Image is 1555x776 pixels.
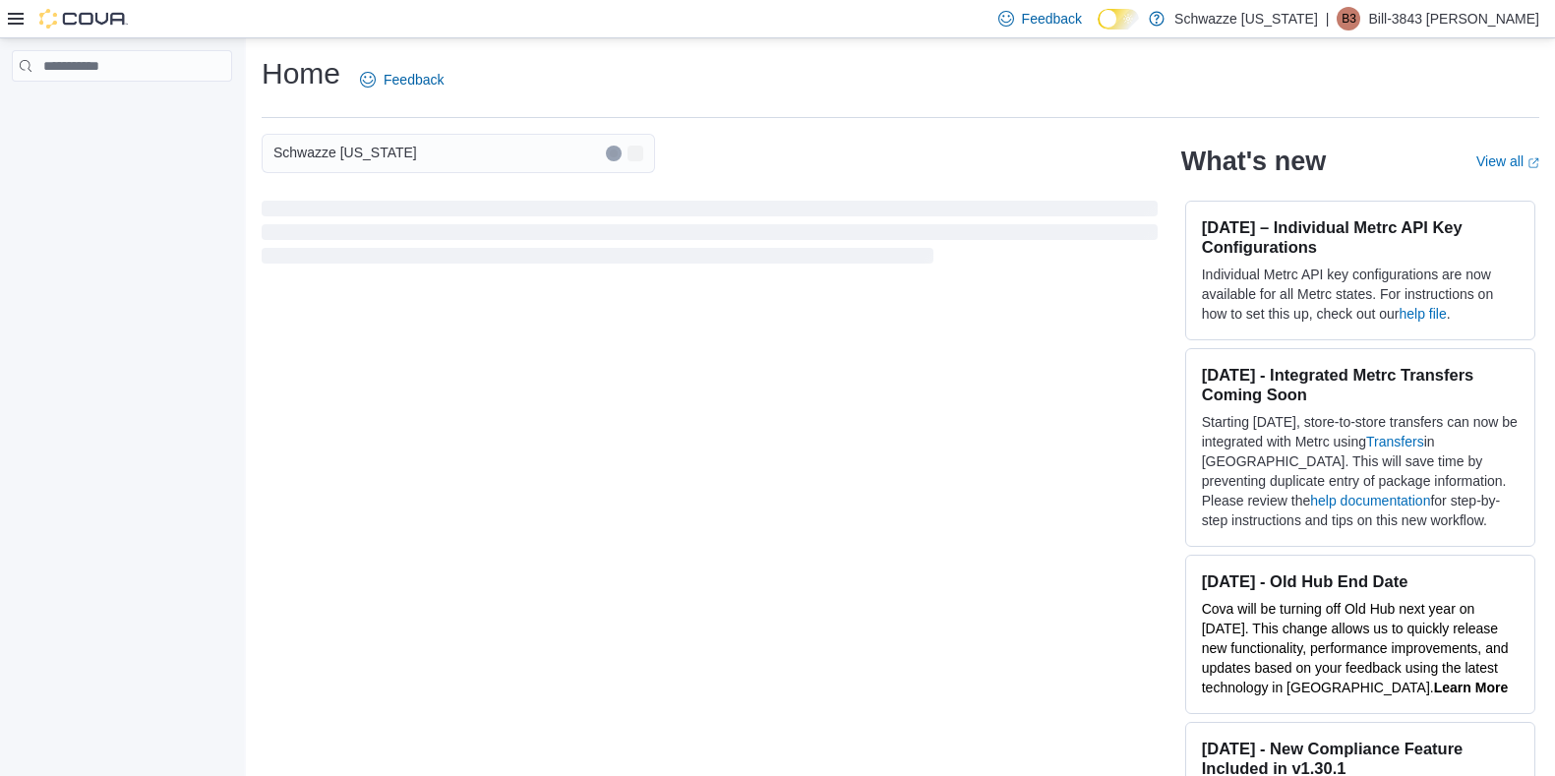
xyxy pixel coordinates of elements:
[1098,30,1099,30] span: Dark Mode
[273,141,417,164] span: Schwazze [US_STATE]
[1342,7,1356,30] span: B3
[1368,7,1539,30] p: Bill-3843 [PERSON_NAME]
[352,60,451,99] a: Feedback
[1337,7,1360,30] div: Bill-3843 Thompson
[628,146,643,161] button: Open list of options
[1310,493,1430,508] a: help documentation
[1434,680,1508,695] a: Learn More
[1098,9,1139,30] input: Dark Mode
[1202,412,1519,530] p: Starting [DATE], store-to-store transfers can now be integrated with Metrc using in [GEOGRAPHIC_D...
[262,54,340,93] h1: Home
[1202,365,1519,404] h3: [DATE] - Integrated Metrc Transfers Coming Soon
[1202,265,1519,324] p: Individual Metrc API key configurations are now available for all Metrc states. For instructions ...
[1326,7,1330,30] p: |
[1181,146,1326,177] h2: What's new
[12,86,232,133] nav: Complex example
[1174,7,1318,30] p: Schwazze [US_STATE]
[262,205,1158,268] span: Loading
[1476,153,1539,169] a: View allExternal link
[1366,434,1424,449] a: Transfers
[384,70,444,90] span: Feedback
[1527,157,1539,169] svg: External link
[1202,571,1519,591] h3: [DATE] - Old Hub End Date
[1400,306,1447,322] a: help file
[39,9,128,29] img: Cova
[1202,601,1509,695] span: Cova will be turning off Old Hub next year on [DATE]. This change allows us to quickly release ne...
[606,146,622,161] button: Clear input
[1022,9,1082,29] span: Feedback
[1202,217,1519,257] h3: [DATE] – Individual Metrc API Key Configurations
